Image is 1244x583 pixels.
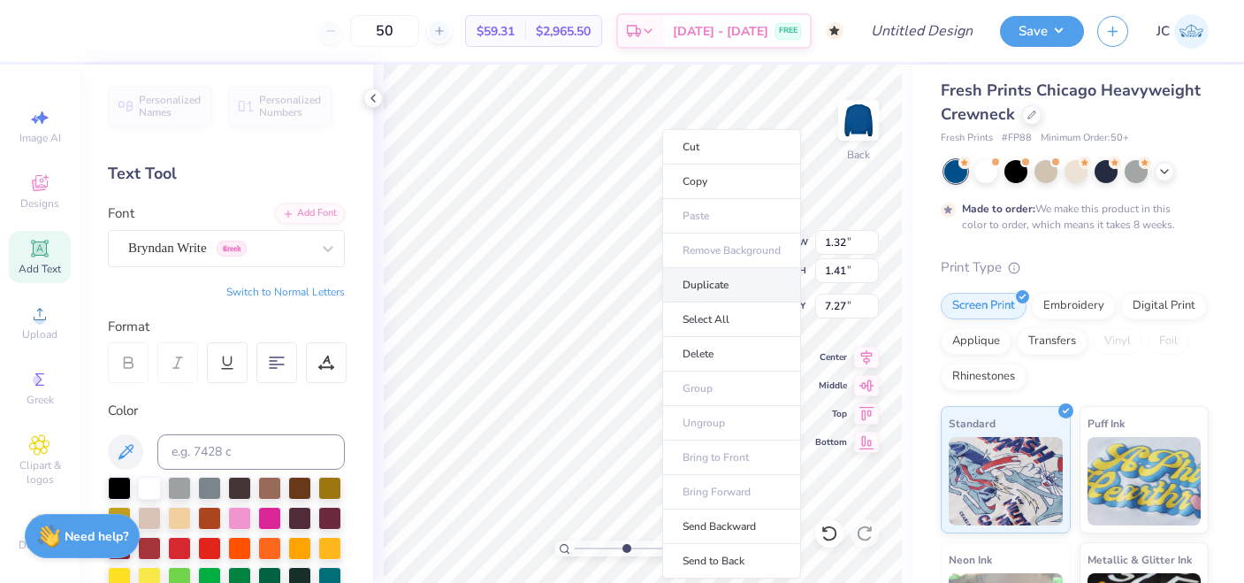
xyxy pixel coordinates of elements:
[815,408,847,420] span: Top
[662,510,801,544] li: Send Backward
[108,162,345,186] div: Text Tool
[941,293,1026,319] div: Screen Print
[1156,14,1209,49] a: JC
[350,15,419,47] input: – –
[1002,131,1032,146] span: # FP88
[962,201,1179,233] div: We make this product in this color to order, which means it takes 8 weeks.
[19,538,61,552] span: Decorate
[1156,21,1170,42] span: JC
[662,268,801,303] li: Duplicate
[65,528,128,545] strong: Need help?
[157,434,345,470] input: e.g. 7428 c
[949,414,996,433] span: Standard
[949,437,1063,525] img: Standard
[1032,293,1116,319] div: Embroidery
[1174,14,1209,49] img: Jack Chodkowski
[108,317,347,337] div: Format
[841,103,876,138] img: Back
[962,202,1035,216] strong: Made to order:
[662,544,801,579] li: Send to Back
[1121,293,1207,319] div: Digital Print
[673,22,768,41] span: [DATE] - [DATE]
[1088,550,1192,569] span: Metallic & Glitter Ink
[108,401,345,421] div: Color
[662,129,801,165] li: Cut
[22,327,57,341] span: Upload
[259,94,322,119] span: Personalized Numbers
[941,131,993,146] span: Fresh Prints
[662,303,801,337] li: Select All
[226,285,345,299] button: Switch to Normal Letters
[847,147,870,163] div: Back
[941,80,1201,125] span: Fresh Prints Chicago Heavyweight Crewneck
[19,131,61,145] span: Image AI
[1088,437,1202,525] img: Puff Ink
[477,22,515,41] span: $59.31
[139,94,202,119] span: Personalized Names
[1017,328,1088,355] div: Transfers
[1000,16,1084,47] button: Save
[9,458,71,487] span: Clipart & logos
[949,550,992,569] span: Neon Ink
[275,203,345,224] div: Add Font
[108,203,134,224] label: Font
[815,380,847,392] span: Middle
[857,13,987,49] input: Untitled Design
[779,25,798,37] span: FREE
[1148,328,1189,355] div: Foil
[662,337,801,372] li: Delete
[815,436,847,449] span: Bottom
[19,262,61,276] span: Add Text
[1041,131,1129,146] span: Minimum Order: 50 +
[1093,328,1142,355] div: Vinyl
[1088,414,1125,433] span: Puff Ink
[941,328,1011,355] div: Applique
[662,165,801,199] li: Copy
[27,393,54,407] span: Greek
[20,196,59,211] span: Designs
[941,364,1026,390] div: Rhinestones
[941,257,1209,278] div: Print Type
[815,351,847,364] span: Center
[536,22,591,41] span: $2,965.50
